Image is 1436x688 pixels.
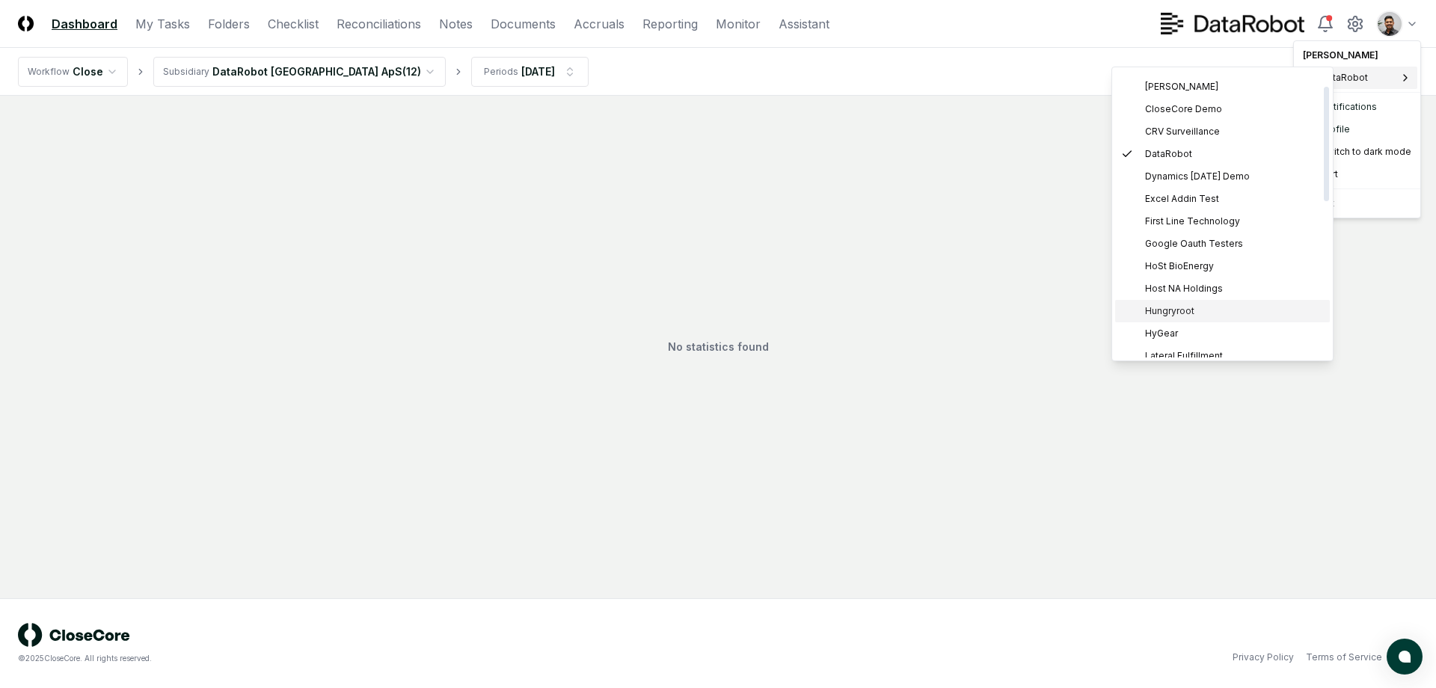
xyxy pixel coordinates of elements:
[1145,147,1192,161] span: DataRobot
[1145,192,1219,206] span: Excel Addin Test
[1297,96,1417,118] a: Notifications
[1297,118,1417,141] a: Profile
[1297,163,1417,185] div: Support
[1297,141,1417,163] div: Switch to dark mode
[1145,282,1223,295] span: Host NA Holdings
[1321,71,1368,85] span: DataRobot
[1145,170,1250,183] span: Dynamics [DATE] Demo
[1297,192,1417,215] div: Logout
[1145,215,1240,228] span: First Line Technology
[1145,259,1214,273] span: HoSt BioEnergy
[1145,102,1222,116] span: CloseCore Demo
[1145,237,1243,251] span: Google Oauth Testers
[1145,125,1220,138] span: CRV Surveillance
[1297,44,1417,67] div: [PERSON_NAME]
[1145,80,1218,93] span: [PERSON_NAME]
[1145,349,1223,363] span: Lateral Fulfillment
[1145,327,1178,340] span: HyGear
[1145,304,1194,318] span: Hungryroot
